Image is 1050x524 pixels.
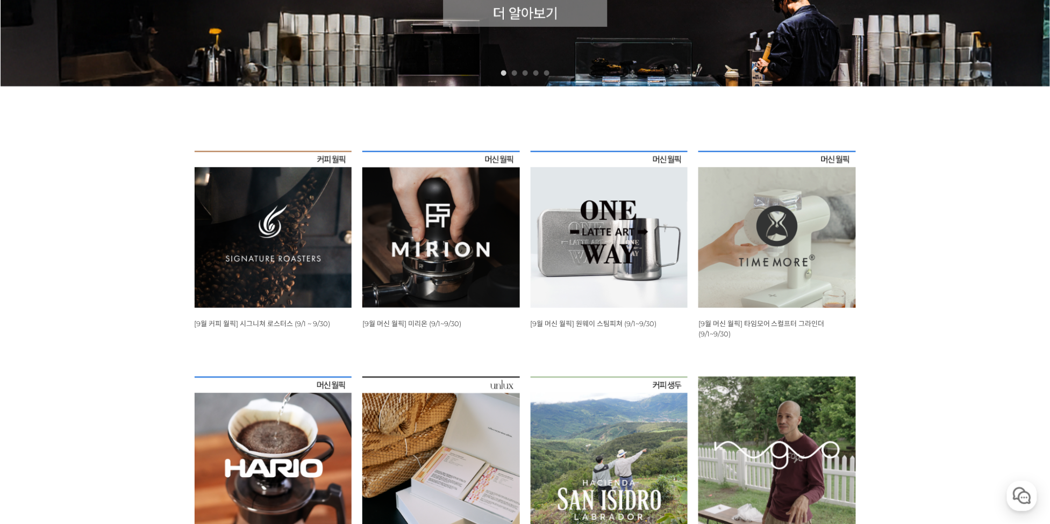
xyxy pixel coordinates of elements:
[71,341,139,368] a: 대화
[195,151,352,308] img: [9월 커피 월픽] 시그니쳐 로스터스 (9/1 ~ 9/30)
[501,70,506,76] a: 1
[544,70,549,76] a: 5
[533,70,539,76] a: 4
[3,341,71,368] a: 홈
[512,70,517,76] a: 2
[531,319,657,328] a: [9월 머신 월픽] 원웨이 스팀피쳐 (9/1~9/30)
[531,151,688,308] img: 9월 머신 월픽 원웨이 스팀피쳐
[362,319,461,328] a: [9월 머신 월픽] 미리온 (9/1~9/30)
[523,70,528,76] a: 3
[34,357,40,365] span: 홈
[698,319,825,338] a: [9월 머신 월픽] 타임모어 스컬프터 그라인더 (9/1~9/30)
[698,151,856,308] img: 9월 머신 월픽 타임모어 스컬프터
[139,341,206,368] a: 설정
[98,357,111,366] span: 대화
[362,151,520,308] img: 9월 머신 월픽 미리온
[166,357,179,365] span: 설정
[195,319,331,328] a: [9월 커피 월픽] 시그니쳐 로스터스 (9/1 ~ 9/30)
